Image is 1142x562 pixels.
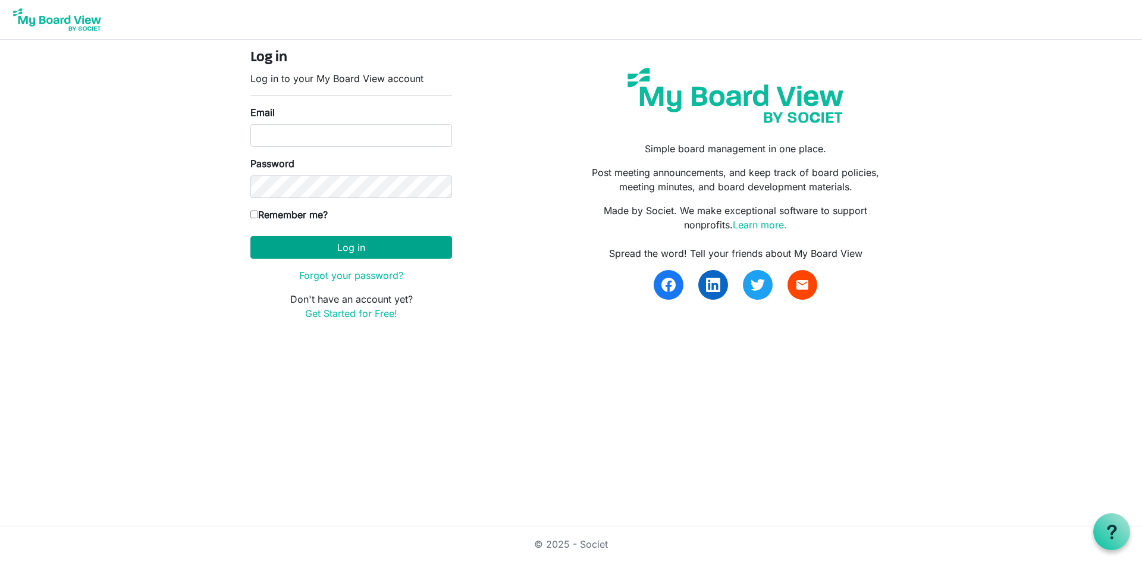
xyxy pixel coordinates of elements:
[250,71,452,86] p: Log in to your My Board View account
[580,246,892,260] div: Spread the word! Tell your friends about My Board View
[250,292,452,321] p: Don't have an account yet?
[250,236,452,259] button: Log in
[250,211,258,218] input: Remember me?
[250,156,294,171] label: Password
[661,278,676,292] img: facebook.svg
[788,270,817,300] a: email
[250,105,275,120] label: Email
[580,203,892,232] p: Made by Societ. We make exceptional software to support nonprofits.
[619,59,852,132] img: my-board-view-societ.svg
[250,49,452,67] h4: Log in
[580,165,892,194] p: Post meeting announcements, and keep track of board policies, meeting minutes, and board developm...
[250,208,328,222] label: Remember me?
[580,142,892,156] p: Simple board management in one place.
[534,538,608,550] a: © 2025 - Societ
[751,278,765,292] img: twitter.svg
[10,5,105,34] img: My Board View Logo
[305,307,397,319] a: Get Started for Free!
[706,278,720,292] img: linkedin.svg
[299,269,403,281] a: Forgot your password?
[733,219,787,231] a: Learn more.
[795,278,810,292] span: email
